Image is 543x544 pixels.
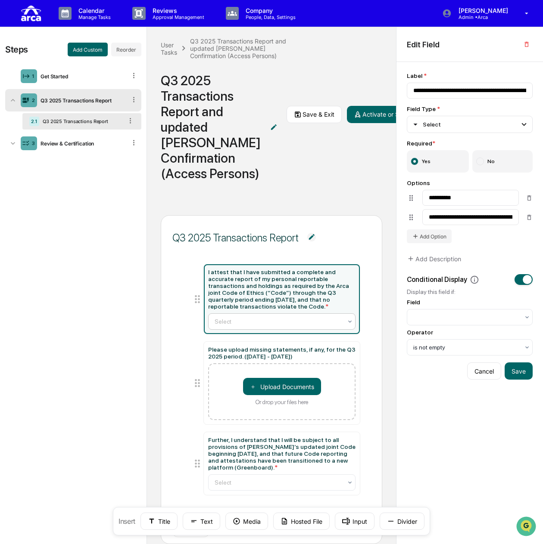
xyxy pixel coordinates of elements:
label: No [472,150,533,173]
button: Or drop your files here [243,378,321,395]
iframe: Open customer support [515,516,539,539]
button: Media [225,513,268,530]
div: 2.1 [29,117,39,126]
div: 🗄️ [62,109,69,116]
div: 🔎 [9,125,16,132]
p: Calendar [72,7,115,14]
p: How can we help? [9,18,157,31]
p: Company [239,7,300,14]
button: Activate or Schedule [347,106,428,123]
div: Please upload missing statements, if any, for the Q3 2025 period. ([DATE] - [DATE]) [208,346,356,360]
div: Required [407,140,533,147]
div: Start new chat [29,65,141,74]
a: 🖐️Preclearance [5,105,59,120]
h2: Edit Field [407,40,440,49]
img: Additional Document Icon [307,233,316,241]
div: Review & Certification [37,140,126,147]
div: Q3 2025 Transactions Report [37,97,126,104]
a: 🗄️Attestations [59,105,110,120]
span: Attestations [71,108,107,117]
div: Insert [113,507,430,535]
div: Q3 2025 Transactions Report [39,118,123,124]
div: 🖐️ [9,109,16,116]
button: Start new chat [147,68,157,78]
p: People, Data, Settings [239,14,300,20]
div: 1 [32,73,34,79]
p: [PERSON_NAME] [452,7,512,14]
span: ＋ [250,383,256,391]
div: Further, I understand that I will be subject to all provisions of [PERSON_NAME]’s updated joint C... [208,436,356,471]
div: Field [407,299,420,306]
label: Yes [407,150,469,173]
button: Title [140,513,178,530]
span: Data Lookup [17,124,54,133]
div: Q3 2025 Transactions Report and updated [PERSON_NAME] Confirmation (Access Persons) [190,37,287,59]
div: Operator [407,329,433,336]
div: We're available if you need us! [29,74,109,81]
p: Reviews [146,7,209,14]
button: Text [183,513,220,530]
img: Additional Document Icon [269,123,278,132]
img: logo [21,3,41,23]
button: Add Description [407,250,461,267]
p: Manage Tasks [72,14,115,20]
div: Q3 2025 Transactions Report and updated [PERSON_NAME] Confirmation (Access Persons) [161,73,261,181]
div: I attest that I have submitted a complete and accurate report of my personal reportable transacti... [204,264,360,334]
button: Add Custom [68,43,108,56]
a: 🔎Data Lookup [5,121,58,136]
div: I attest that I have submitted a complete and accurate report of my personal reportable transacti... [208,269,356,310]
div: User Tasks [161,41,177,56]
button: Add Option [407,229,452,243]
div: Conditional Display [407,275,479,284]
div: Label [407,72,533,79]
button: Cancel [467,362,501,380]
img: 1746055101610-c473b297-6a78-478c-a979-82029cc54cd1 [9,65,24,81]
button: Reorder [111,43,141,56]
div: Field Type [407,105,533,112]
div: Options [407,179,533,186]
div: Display this field if: [407,288,533,295]
div: Or drop your files here [256,399,308,405]
p: Approval Management [146,14,209,20]
button: Input [335,513,374,530]
div: Please upload missing statements, if any, for the Q3 2025 period. ([DATE] - [DATE])＋Upload Docume... [204,342,360,424]
button: Save [505,362,533,380]
div: Get Started [37,73,126,80]
a: Powered byPylon [61,145,104,152]
button: Divider [380,513,424,530]
p: Admin • Arca [452,14,512,20]
span: Pylon [86,145,104,152]
div: 3 [31,140,35,146]
span: Preclearance [17,108,56,117]
div: Q3 2025 Transactions Report [172,232,299,244]
div: Select [411,120,441,129]
div: Further, I understand that I will be subject to all provisions of [PERSON_NAME]’s updated joint C... [204,432,360,495]
div: Steps [5,44,28,55]
button: Hosted File [273,513,330,530]
button: Save & Exit [287,106,342,123]
div: 2 [32,97,35,103]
